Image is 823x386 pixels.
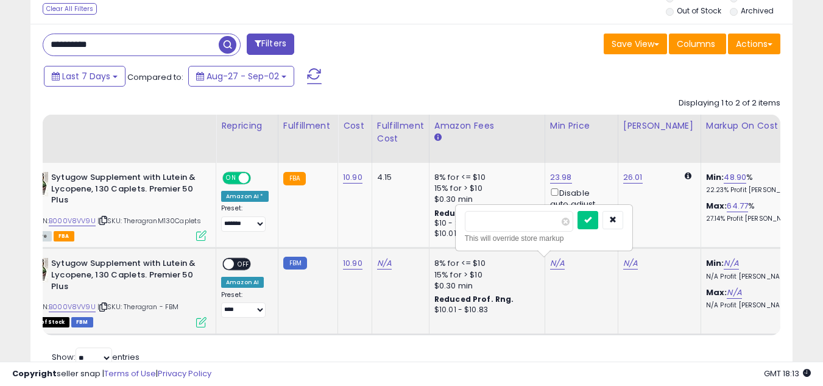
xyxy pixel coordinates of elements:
button: Save View [604,34,667,54]
label: Archived [741,5,774,16]
b: Max: [706,200,727,212]
span: OFF [234,259,253,270]
span: FBM [71,317,93,327]
b: Max: [706,287,727,298]
div: Min Price [550,120,613,132]
button: Columns [669,34,726,54]
a: N/A [550,257,565,270]
span: OFF [249,173,269,184]
div: 8% for <= $10 [434,172,535,183]
span: | SKU: Theragran - FBM [97,302,179,312]
span: ON [224,173,239,184]
a: Terms of Use [104,368,156,379]
div: Amazon AI [221,277,264,288]
a: 23.98 [550,171,572,184]
button: Last 7 Days [44,66,125,87]
div: 4.15 [377,172,420,183]
div: Title [21,120,211,132]
div: Markup on Cost [706,120,811,132]
label: Out of Stock [677,5,721,16]
span: Last 7 Days [62,70,110,82]
a: Privacy Policy [158,368,211,379]
a: 26.01 [623,171,643,184]
span: FBA [54,231,74,241]
div: Displaying 1 to 2 of 2 items [679,98,780,109]
div: 8% for <= $10 [434,258,535,269]
div: Repricing [221,120,273,132]
div: Disable auto adjust min [550,186,609,221]
b: Reduced Prof. Rng. [434,208,514,218]
a: B000V8VV9U [49,216,96,226]
th: The percentage added to the cost of goods (COGS) that forms the calculator for Min & Max prices. [701,115,816,163]
div: $10.01 - $10.83 [434,229,535,239]
b: Min: [706,257,724,269]
a: 10.90 [343,171,362,184]
p: 27.14% Profit [PERSON_NAME] [706,215,807,223]
div: Clear All Filters [43,3,97,15]
a: N/A [724,257,738,270]
a: 64.77 [727,200,748,212]
b: Min: [706,171,724,183]
a: N/A [727,287,741,299]
div: 15% for > $10 [434,270,535,281]
b: Sytugow Supplement with Lutein & Lycopene, 130 Caplets. Premier 50 Plus [51,172,199,209]
div: Fulfillment [283,120,333,132]
div: Preset: [221,204,269,232]
a: B000V8VV9U [49,302,96,312]
div: Cost [343,120,367,132]
span: Columns [677,38,715,50]
a: 48.90 [724,171,746,184]
a: N/A [623,257,638,270]
button: Aug-27 - Sep-02 [188,66,294,87]
span: Compared to: [127,71,183,83]
small: FBA [283,172,306,185]
span: 2025-09-10 18:13 GMT [764,368,811,379]
button: Filters [247,34,294,55]
a: N/A [377,257,392,270]
small: FBM [283,257,307,270]
div: seller snap | | [12,368,211,380]
div: [PERSON_NAME] [623,120,696,132]
div: $0.30 min [434,281,535,291]
div: Amazon AI * [221,191,269,202]
div: $10 - $11.72 [434,218,535,229]
b: Sytugow Supplement with Lutein & Lycopene, 130 Caplets. Premier 50 Plus [51,258,199,295]
button: Actions [728,34,780,54]
div: 15% for > $10 [434,183,535,194]
div: Fulfillment Cost [377,120,424,145]
p: N/A Profit [PERSON_NAME] [706,273,807,281]
p: N/A Profit [PERSON_NAME] [706,301,807,310]
b: Reduced Prof. Rng. [434,294,514,304]
div: $10.01 - $10.83 [434,305,535,315]
p: 22.23% Profit [PERSON_NAME] [706,186,807,195]
div: Preset: [221,291,269,318]
div: % [706,172,807,195]
span: Show: entries [52,351,140,363]
a: 10.90 [343,257,362,270]
div: This will override store markup [465,232,623,245]
small: Amazon Fees. [434,132,442,143]
div: $0.30 min [434,194,535,205]
strong: Copyright [12,368,57,379]
div: Amazon Fees [434,120,540,132]
span: Aug-27 - Sep-02 [207,70,279,82]
div: % [706,201,807,223]
span: | SKU: TheragranM130Caplets [97,216,202,226]
span: All listings that are currently out of stock and unavailable for purchase on Amazon [24,317,69,327]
